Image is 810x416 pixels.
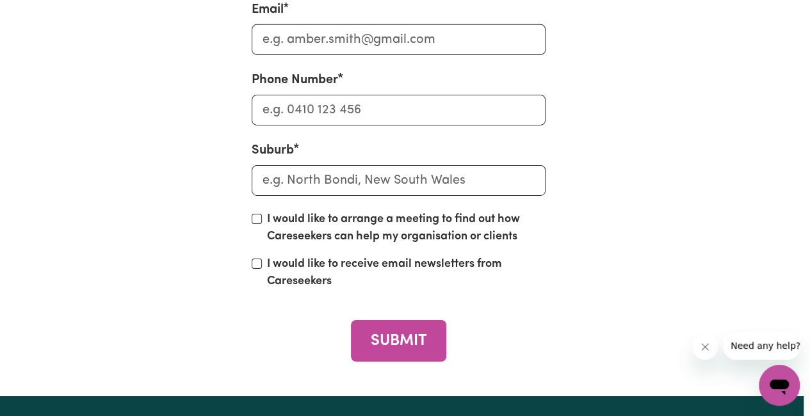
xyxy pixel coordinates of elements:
[759,365,800,406] iframe: Button to launch messaging window
[252,165,546,196] input: e.g. North Bondi, New South Wales
[252,70,338,90] label: Phone Number
[692,334,718,360] iframe: Close message
[267,256,546,291] label: I would like to receive email newsletters from Careseekers
[252,95,546,125] input: e.g. 0410 123 456
[8,9,77,19] span: Need any help?
[723,332,800,360] iframe: Message from company
[267,211,546,246] label: I would like to arrange a meeting to find out how Careseekers can help my organisation or clients
[351,320,446,362] button: SUBMIT
[252,24,546,55] input: e.g. amber.smith@gmail.com
[252,141,294,160] label: Suburb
